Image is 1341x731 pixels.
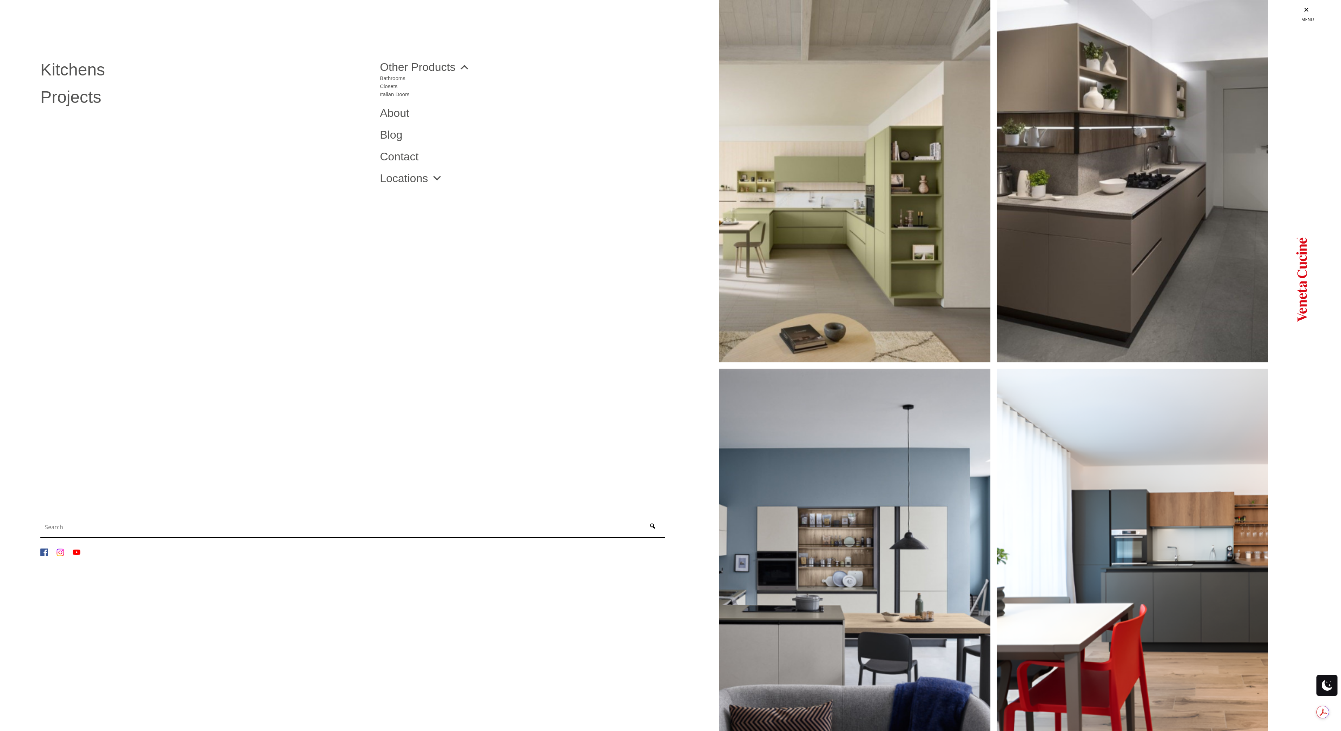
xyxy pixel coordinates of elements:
a: Bathrooms [380,73,409,81]
a: About [380,107,709,119]
input: Search [42,520,642,534]
a: Kitchens [40,61,369,78]
a: Projects [40,89,369,106]
a: Blog [380,129,709,140]
img: Facebook [40,549,48,556]
a: Other Products [380,61,470,73]
img: Instagram [57,549,64,556]
a: Locations [380,173,443,184]
img: YouTube [73,549,80,556]
a: Italian Doors [380,89,409,97]
img: Logo [1296,233,1307,325]
a: Contact [380,151,709,162]
a: Closets [380,81,409,89]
